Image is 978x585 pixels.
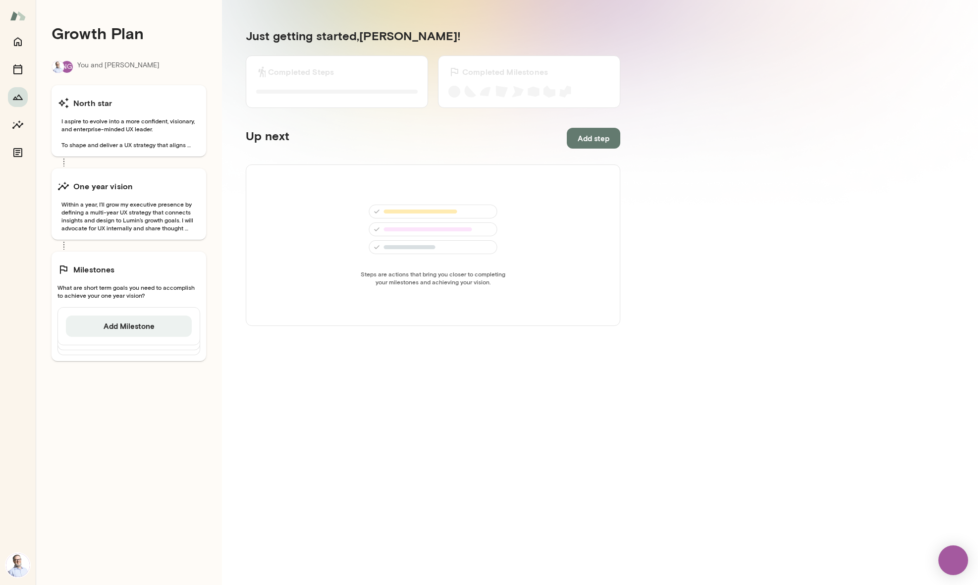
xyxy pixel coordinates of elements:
button: Home [8,32,28,52]
h5: Just getting started, [PERSON_NAME] ! [246,28,620,44]
p: You and [PERSON_NAME] [77,60,160,73]
h6: North star [73,97,112,109]
span: Steps are actions that bring you closer to completing your milestones and achieving your vision. [358,270,508,286]
img: Mike West [6,553,30,577]
h6: One year vision [73,180,133,192]
img: Mike West [52,61,64,73]
h5: Up next [246,128,289,149]
button: Add step [567,128,620,149]
span: I aspire to evolve into a more confident, visionary, and enterprise-minded UX leader. To shape an... [57,117,200,149]
h6: Completed Steps [268,66,334,78]
img: Mento [10,6,26,25]
div: NG [60,60,73,73]
button: Growth Plan [8,87,28,107]
h6: Completed Milestones [462,66,548,78]
button: Documents [8,143,28,162]
button: Insights [8,115,28,135]
h4: Growth Plan [52,24,206,43]
button: Add Milestone [66,316,192,336]
div: Add Milestone [57,307,200,345]
button: One year visionWithin a year, I’ll grow my executive presence by defining a multi-year UX strateg... [52,168,206,240]
span: Within a year, I’ll grow my executive presence by defining a multi-year UX strategy that connects... [57,200,200,232]
button: Sessions [8,59,28,79]
button: North starI aspire to evolve into a more confident, visionary, and enterprise-minded UX leader. T... [52,85,206,157]
span: What are short term goals you need to accomplish to achieve your one year vision? [57,283,200,299]
h6: Milestones [73,264,115,275]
